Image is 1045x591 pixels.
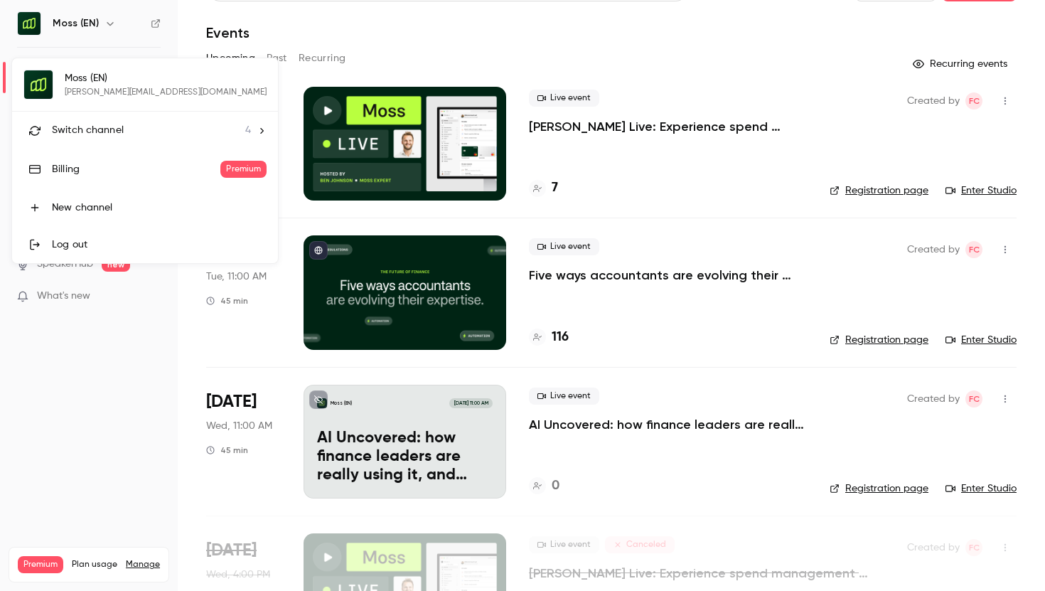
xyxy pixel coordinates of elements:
div: Log out [52,238,267,252]
span: 4 [245,123,251,138]
span: Premium [220,161,267,178]
span: Switch channel [52,123,124,138]
div: New channel [52,201,267,215]
div: Billing [52,162,220,176]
